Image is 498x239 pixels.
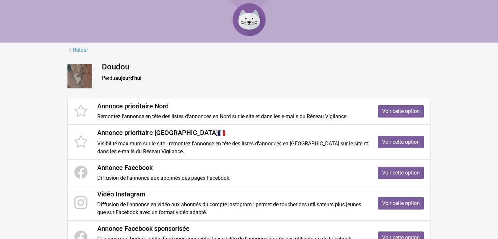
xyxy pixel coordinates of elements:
h4: Annonce Facebook [97,164,368,172]
h4: Annonce prioritaire [GEOGRAPHIC_DATA] [97,129,368,137]
h4: Annonce prioritaire Nord [97,102,368,110]
h4: Doudou [102,62,431,72]
a: Voir cette option [378,105,424,118]
p: Perdu [102,74,431,82]
p: Visibilité maximum sur le site : remontez l'annonce en tête des listes d'annonces en [GEOGRAPHIC_... [97,140,368,156]
strong: aujourd'hui [115,75,141,81]
h4: Vidéo Instagram [97,190,368,198]
a: Voir cette option [378,136,424,148]
a: Voir cette option [378,167,424,179]
h4: Annonce Facebook sponsorisée [97,225,368,232]
a: Retour [67,46,88,54]
img: France [218,129,226,137]
p: Diffusion de l'annonce aux abonnés des pages Facebook. [97,174,368,182]
p: Remontez l'annonce en tête des listes d'annonces en Nord sur le site et dans les e-mails du Résea... [97,113,368,120]
a: Voir cette option [378,197,424,210]
p: Diffusion de l'annonce en vidéo aux abonnés du compte Instagram : permet de toucher des utilisate... [97,201,368,216]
